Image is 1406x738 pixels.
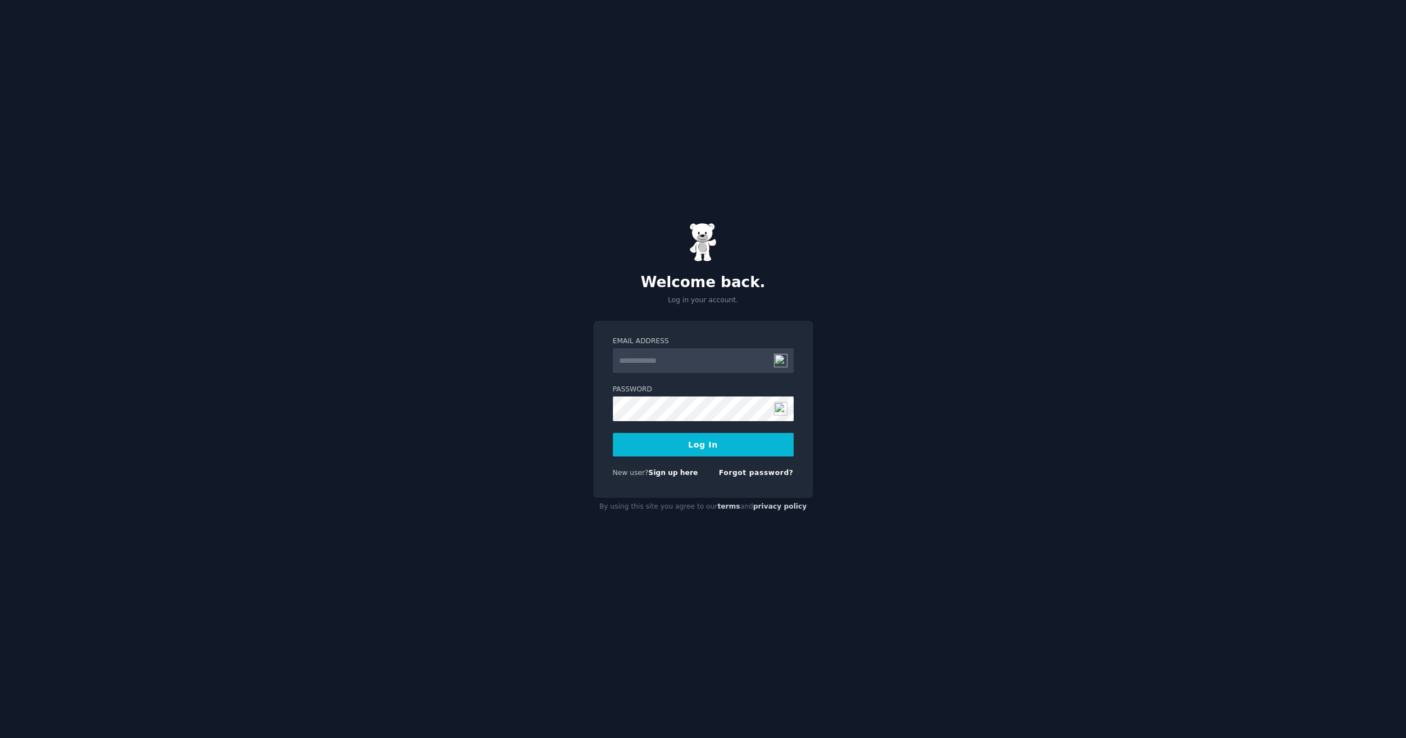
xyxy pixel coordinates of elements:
label: Email Address [613,336,794,347]
a: Sign up here [648,469,698,477]
div: By using this site you agree to our and [593,498,813,516]
img: Gummy Bear [689,223,717,262]
span: New user? [613,469,649,477]
label: Password [613,385,794,395]
a: Forgot password? [719,469,794,477]
a: privacy policy [753,502,807,510]
button: Log In [613,433,794,456]
a: terms [717,502,740,510]
img: npw-badge-icon.svg [774,354,787,367]
p: Log in your account. [593,296,813,306]
img: npw-badge-icon.svg [774,402,787,416]
h2: Welcome back. [593,274,813,292]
